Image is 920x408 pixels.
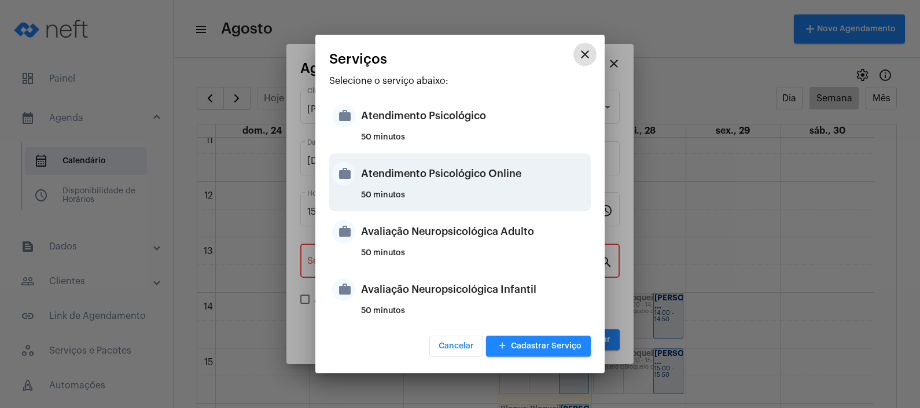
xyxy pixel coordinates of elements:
[439,342,474,350] span: Cancelar
[332,104,355,127] mat-icon: work
[361,272,588,307] div: Avaliação Neuropsicológica Infantil
[361,191,588,208] div: 50 minutos
[429,336,483,356] button: Cancelar
[361,214,588,249] div: Avaliação Neuropsicológica Adulto
[361,156,588,191] div: Atendimento Psicológico Online
[361,133,588,150] div: 50 minutos
[332,220,355,243] mat-icon: work
[486,336,591,356] button: Cadastrar Serviço
[361,249,588,266] div: 50 minutos
[332,278,355,301] mat-icon: work
[578,47,592,61] mat-icon: close
[329,52,387,67] span: Serviços
[495,342,582,350] span: Cadastrar Serviço
[329,76,591,86] p: Selecione o serviço abaixo:
[361,307,588,324] div: 50 minutos
[361,98,588,133] div: Atendimento Psicológico
[495,339,509,354] mat-icon: add
[332,162,355,185] mat-icon: work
